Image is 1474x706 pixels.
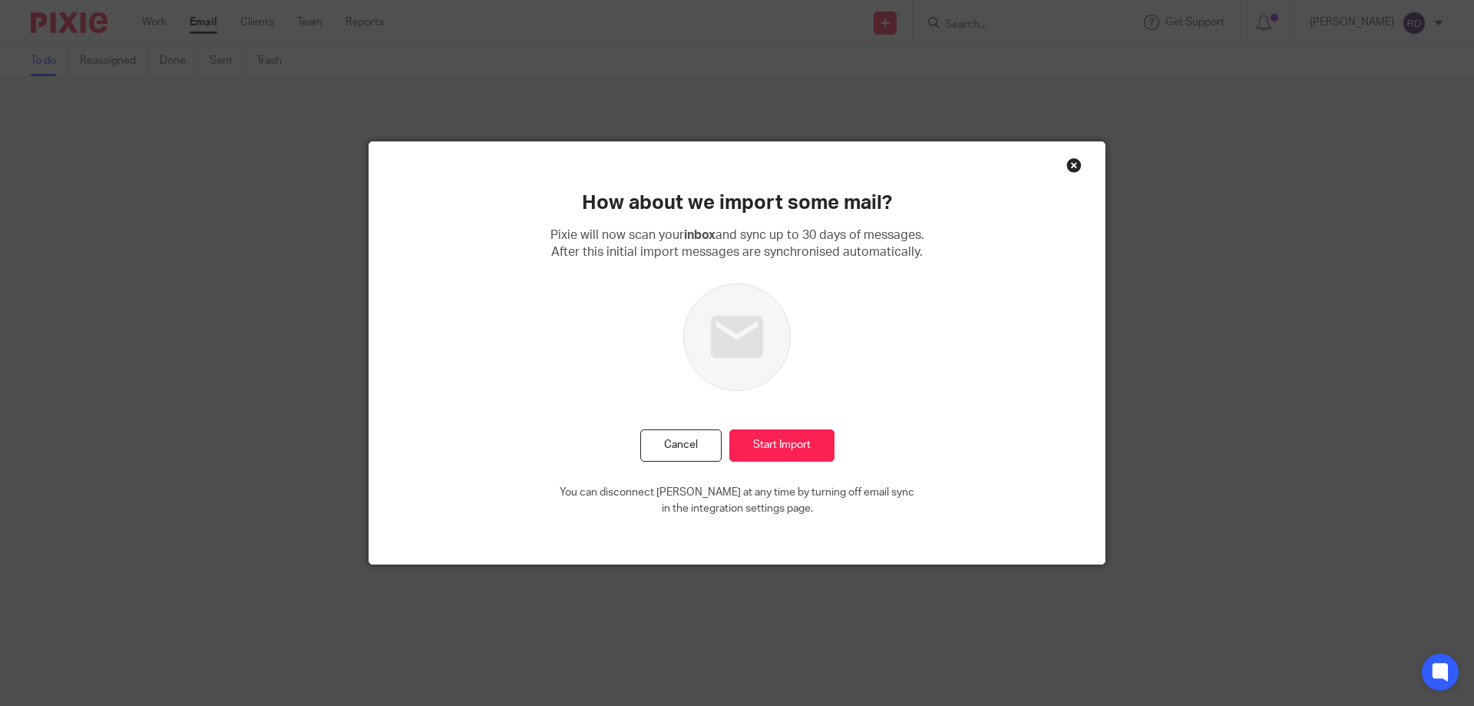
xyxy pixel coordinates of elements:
[582,190,892,216] h2: How about we import some mail?
[550,227,924,260] p: Pixie will now scan your and sync up to 30 days of messages. After this initial import messages a...
[1066,157,1082,173] div: Close this dialog window
[640,429,722,462] button: Cancel
[729,429,834,462] input: Start Import
[560,485,914,516] p: You can disconnect [PERSON_NAME] at any time by turning off email sync in the integration setting...
[684,229,716,241] b: inbox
